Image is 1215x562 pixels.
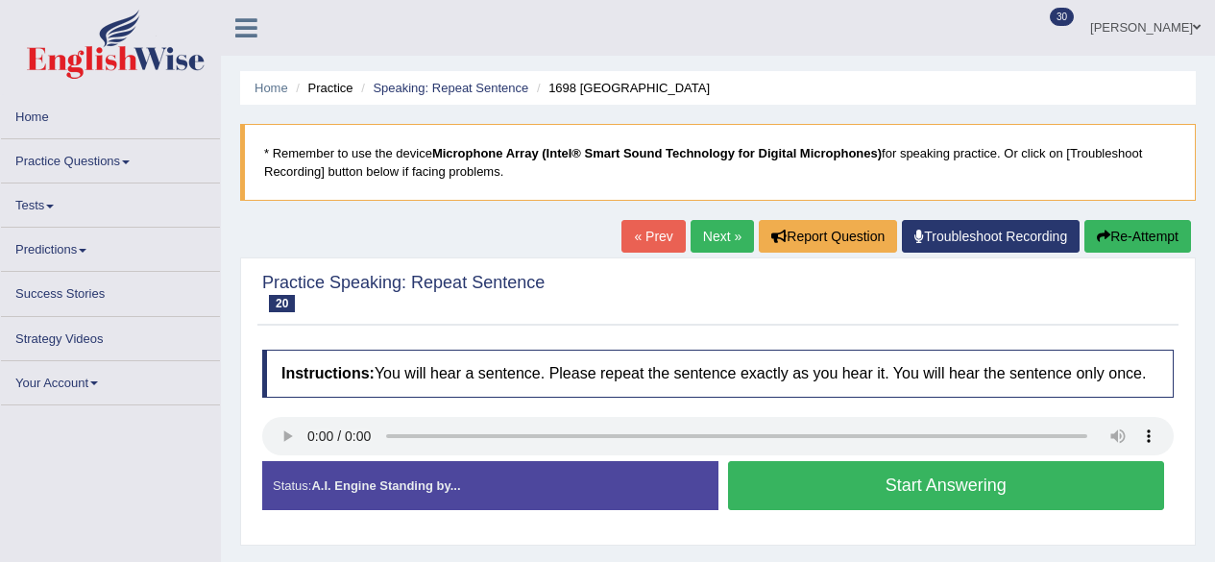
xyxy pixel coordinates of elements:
[1050,8,1074,26] span: 30
[255,81,288,95] a: Home
[691,220,754,253] a: Next »
[262,461,718,510] div: Status:
[1,361,220,399] a: Your Account
[1,183,220,221] a: Tests
[291,79,352,97] li: Practice
[1,95,220,133] a: Home
[1,272,220,309] a: Success Stories
[240,124,1196,201] blockquote: * Remember to use the device for speaking practice. Or click on [Troubleshoot Recording] button b...
[281,365,375,381] b: Instructions:
[373,81,528,95] a: Speaking: Repeat Sentence
[1,317,220,354] a: Strategy Videos
[532,79,710,97] li: 1698 [GEOGRAPHIC_DATA]
[269,295,295,312] span: 20
[432,146,882,160] b: Microphone Array (Intel® Smart Sound Technology for Digital Microphones)
[902,220,1080,253] a: Troubleshoot Recording
[1,228,220,265] a: Predictions
[1,139,220,177] a: Practice Questions
[728,461,1165,510] button: Start Answering
[311,478,460,493] strong: A.I. Engine Standing by...
[759,220,897,253] button: Report Question
[262,350,1174,398] h4: You will hear a sentence. Please repeat the sentence exactly as you hear it. You will hear the se...
[621,220,685,253] a: « Prev
[1084,220,1191,253] button: Re-Attempt
[262,274,545,312] h2: Practice Speaking: Repeat Sentence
